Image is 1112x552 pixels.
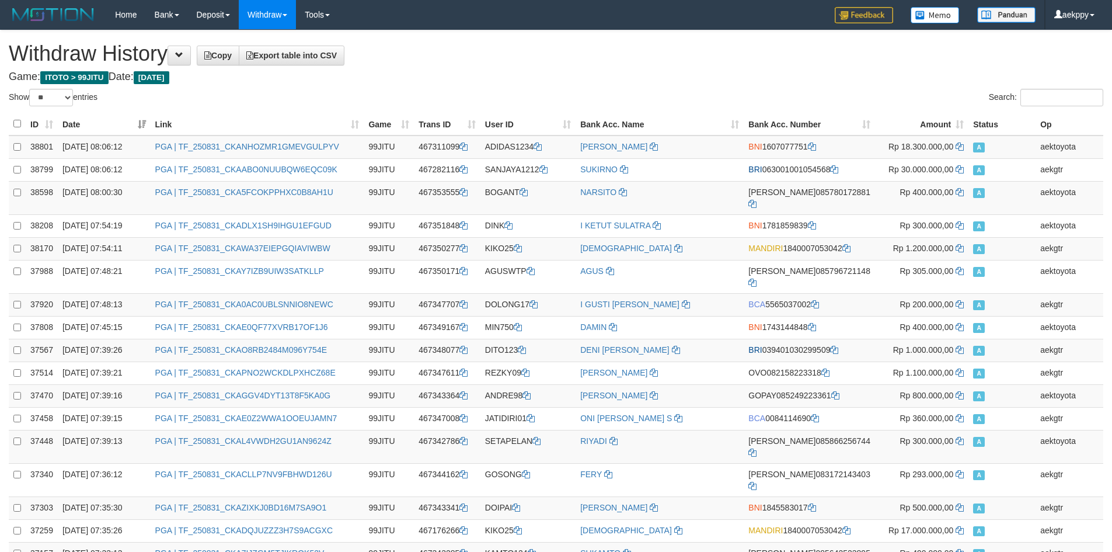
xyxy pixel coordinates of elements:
span: BRI [748,165,762,174]
td: 99JITU [364,260,414,293]
td: 37808 [26,316,58,339]
td: JATIDIRI01 [480,407,576,430]
td: 1743144848 [744,316,875,339]
span: BNI [748,322,762,332]
td: aekgtr [1036,497,1103,519]
a: PGA | TF_250831_CKAE0QF77XVRB17OF1J6 [155,322,328,332]
td: 37303 [26,497,58,519]
td: 37340 [26,463,58,497]
a: ONI [PERSON_NAME] S [580,414,672,423]
td: [DATE] 07:48:21 [58,260,151,293]
td: [DATE] 07:39:26 [58,339,151,362]
td: 085866256744 [744,430,875,463]
td: [DATE] 08:06:12 [58,158,151,181]
td: aektoyota [1036,430,1103,463]
span: Rp 500.000,00 [900,503,953,512]
td: REZKY09 [480,362,576,384]
span: Approved - Marked by aektoyota [973,391,985,401]
img: panduan.png [977,7,1036,23]
td: 37470 [26,384,58,407]
td: aektoyota [1036,136,1103,159]
td: [DATE] 07:36:12 [58,463,151,497]
td: 99JITU [364,497,414,519]
a: [DEMOGRAPHIC_DATA] [580,526,672,535]
td: KIKO25 [480,519,576,542]
td: DINK [480,214,576,237]
td: [DATE] 07:39:21 [58,362,151,384]
a: PGA | TF_250831_CKA0AC0UBLSNNIO8NEWC [155,300,333,309]
a: [PERSON_NAME] [580,503,647,512]
th: Amount: activate to sort column ascending [875,113,968,136]
td: aektoyota [1036,316,1103,339]
td: 37458 [26,407,58,430]
a: PGA | TF_250831_CKAO8RB2484M096Y754E [155,345,327,355]
td: 085796721148 [744,260,875,293]
td: 1840007053042 [744,237,875,260]
span: Approved - Marked by aekgtr [973,470,985,480]
span: Approved - Marked by aektoyota [973,437,985,447]
a: Copy [197,46,239,65]
td: 99JITU [364,158,414,181]
span: Rp 300.000,00 [900,436,953,446]
td: 99JITU [364,293,414,316]
td: ANDRE98 [480,384,576,407]
td: DOLONG17 [480,293,576,316]
td: 38170 [26,237,58,260]
td: 5565037002 [744,293,875,316]
td: 37988 [26,260,58,293]
span: Rp 1.200.000,00 [893,244,954,253]
a: PGA | TF_250831_CKA5FCOKPPHXC0B8AH1U [155,188,333,197]
td: 99JITU [364,463,414,497]
td: 38801 [26,136,58,159]
th: Bank Acc. Number: activate to sort column ascending [744,113,875,136]
span: BRI [748,345,762,355]
span: Rp 200.000,00 [900,300,953,309]
td: aektoyota [1036,384,1103,407]
span: Approved - Marked by aekgtr [973,369,985,379]
a: PGA | TF_250831_CKADQJUZZZ3H7S9ACGXC [155,526,333,535]
span: [PERSON_NAME] [748,266,815,276]
td: [DATE] 07:35:26 [58,519,151,542]
td: SETAPELAN [480,430,576,463]
span: Rp 400.000,00 [900,322,953,332]
td: aekgtr [1036,293,1103,316]
td: ADIDAS1234 [480,136,576,159]
td: DITO123 [480,339,576,362]
span: MANDIRI [748,244,783,253]
img: MOTION_logo.png [9,6,97,23]
a: PGA | TF_250831_CKAPNO2WCKDLPXHCZ68E [155,368,336,377]
span: Rp 293.000,00 [900,470,953,479]
span: [PERSON_NAME] [748,470,815,479]
td: 1607077751 [744,136,875,159]
td: 1845583017 [744,497,875,519]
td: 38799 [26,158,58,181]
td: aektoyota [1036,214,1103,237]
span: [DATE] [134,71,169,84]
td: 467176266 [414,519,480,542]
td: 37448 [26,430,58,463]
th: User ID: activate to sort column ascending [480,113,576,136]
a: FERY [580,470,602,479]
a: PGA | TF_250831_CKAGGV4DYT13T8F5KA0G [155,391,331,400]
label: Search: [989,89,1103,106]
a: Export table into CSV [239,46,344,65]
span: Copy [204,51,232,60]
td: 467351848 [414,214,480,237]
td: aekgtr [1036,158,1103,181]
span: Approved - Marked by aekgtr [973,300,985,310]
a: DENI [PERSON_NAME] [580,345,669,355]
a: PGA | TF_250831_CKACLLP7NV9FBHWD126U [155,470,332,479]
td: 1840007053042 [744,519,875,542]
a: SUKIRNO [580,165,618,174]
td: aekgtr [1036,339,1103,362]
td: 99JITU [364,181,414,214]
td: aektoyota [1036,181,1103,214]
select: Showentries [29,89,73,106]
a: [PERSON_NAME] [580,391,647,400]
td: 467347611 [414,362,480,384]
span: Rp 400.000,00 [900,188,953,197]
td: 99JITU [364,519,414,542]
td: aekgtr [1036,362,1103,384]
span: BCA [748,300,765,309]
td: 99JITU [364,339,414,362]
